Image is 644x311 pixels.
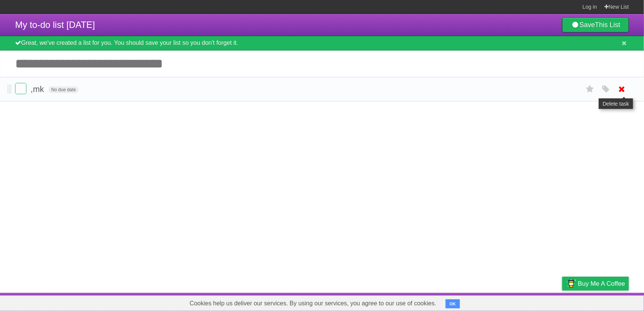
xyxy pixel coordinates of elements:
[595,21,620,29] b: This List
[15,20,95,30] span: My to-do list [DATE]
[562,277,629,291] a: Buy me a coffee
[562,17,629,32] a: SaveThis List
[446,299,460,308] button: OK
[487,295,517,309] a: Developers
[552,295,572,309] a: Privacy
[581,295,629,309] a: Suggest a feature
[48,86,79,93] span: No due date
[462,295,478,309] a: About
[583,83,597,95] label: Star task
[566,277,576,290] img: Buy me a coffee
[578,277,625,290] span: Buy me a coffee
[31,84,46,94] span: ,mk
[527,295,543,309] a: Terms
[182,296,444,311] span: Cookies help us deliver our services. By using our services, you agree to our use of cookies.
[15,83,26,94] label: Done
